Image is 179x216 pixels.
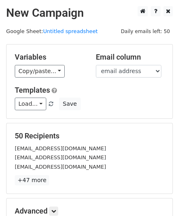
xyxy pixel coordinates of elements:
h5: Variables [15,53,84,62]
a: Daily emails left: 50 [118,28,173,34]
h5: 50 Recipients [15,131,164,140]
small: Google Sheet: [6,28,98,34]
button: Save [59,98,80,110]
small: [EMAIL_ADDRESS][DOMAIN_NAME] [15,164,106,170]
a: +47 more [15,175,49,185]
h5: Advanced [15,207,164,216]
iframe: Chat Widget [138,177,179,216]
small: [EMAIL_ADDRESS][DOMAIN_NAME] [15,145,106,151]
a: Templates [15,86,50,94]
a: Copy/paste... [15,65,65,78]
a: Load... [15,98,46,110]
h2: New Campaign [6,6,173,20]
small: [EMAIL_ADDRESS][DOMAIN_NAME] [15,154,106,160]
span: Daily emails left: 50 [118,27,173,36]
h5: Email column [96,53,165,62]
a: Untitled spreadsheet [43,28,97,34]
